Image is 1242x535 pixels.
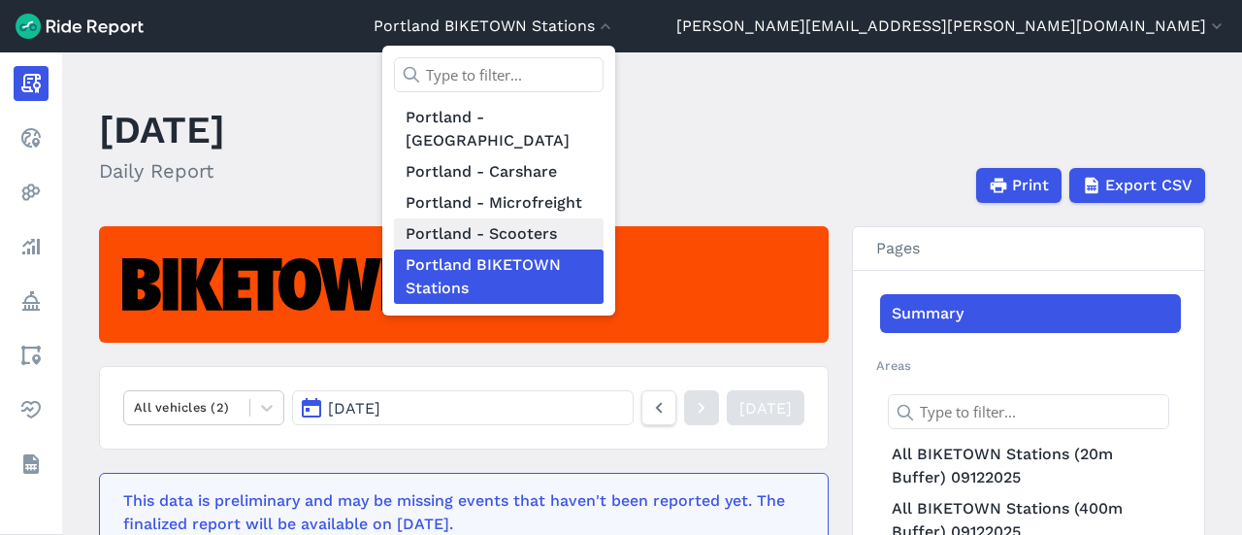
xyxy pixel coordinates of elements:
input: Type to filter... [394,57,604,92]
a: Portland - Carshare [394,156,604,187]
a: Portland - Scooters [394,218,604,250]
a: Portland BIKETOWN Stations [394,250,604,304]
a: Portland - [GEOGRAPHIC_DATA] [394,102,604,156]
a: Portland - Microfreight [394,187,604,218]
